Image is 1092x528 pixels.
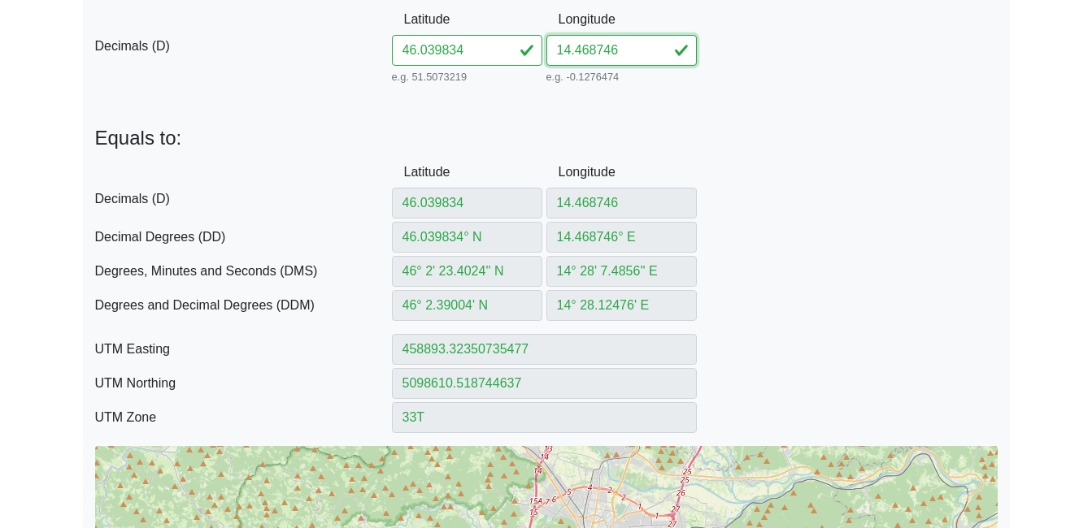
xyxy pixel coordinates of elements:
[546,157,597,188] label: Longitude
[392,157,442,188] label: Latitude
[95,127,998,150] p: Equals to:
[392,69,542,84] small: e.g. 51.5073219
[95,296,392,315] span: Degrees and Decimal Degrees (DDM)
[83,334,392,365] label: UTM Easting
[83,368,392,399] label: UTM Northing
[95,227,392,247] span: Decimal Degrees (DD)
[95,262,392,281] span: Degrees, Minutes and Seconds (DMS)
[95,37,392,56] span: Decimals (D)
[392,4,442,35] label: Latitude
[95,189,392,209] span: Decimals (D)
[546,69,697,84] small: e.g. -0.1276474
[83,402,392,433] label: UTM Zone
[546,4,597,35] label: Longitude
